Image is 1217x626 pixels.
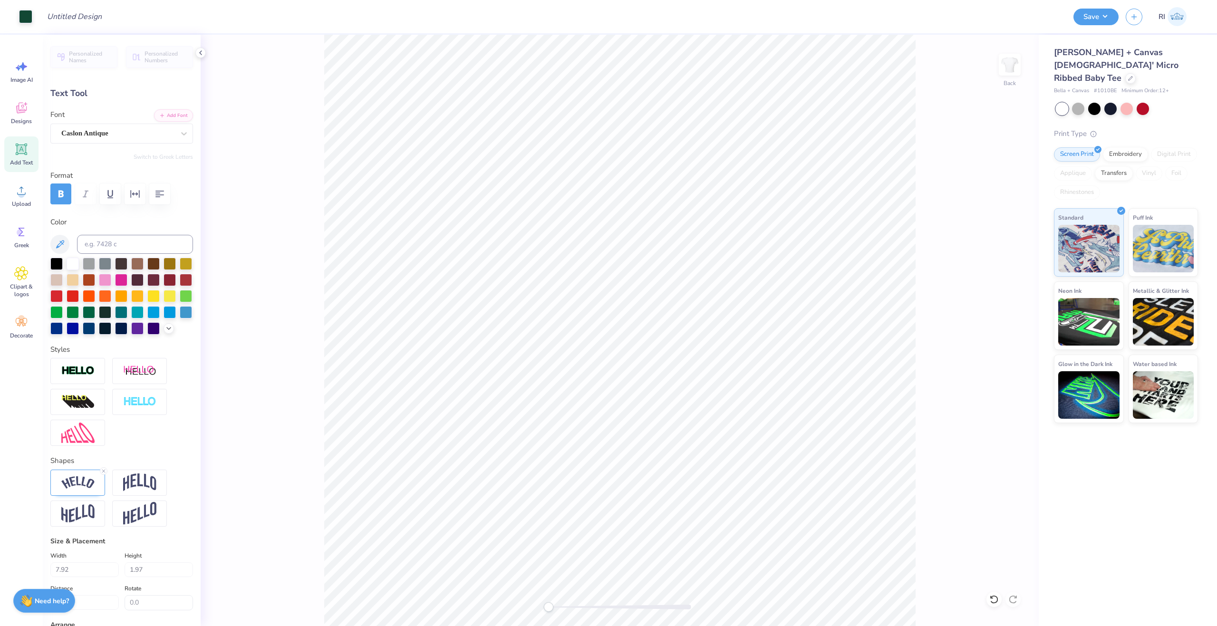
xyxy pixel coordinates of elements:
img: Arch [123,473,156,491]
img: Free Distort [61,423,95,443]
span: Designs [11,117,32,125]
div: Print Type [1054,128,1198,139]
div: Text Tool [50,87,193,100]
img: Flag [61,504,95,523]
label: Height [125,550,142,561]
span: Glow in the Dark Ink [1058,359,1112,369]
button: Add Font [154,109,193,122]
span: Water based Ink [1133,359,1177,369]
a: RI [1154,7,1191,26]
img: Rise [123,502,156,525]
span: RI [1159,11,1165,22]
label: Font [50,109,65,120]
img: Shadow [123,365,156,377]
label: Format [50,170,193,181]
img: Negative Space [123,396,156,407]
label: Distance [50,583,73,594]
label: Rotate [125,583,141,594]
img: Back [1000,55,1019,74]
div: Vinyl [1136,166,1162,181]
span: Image AI [10,76,33,84]
div: Accessibility label [544,602,553,612]
span: Minimum Order: 12 + [1121,87,1169,95]
label: Shapes [50,455,74,466]
div: Back [1004,79,1016,87]
button: Switch to Greek Letters [134,153,193,161]
span: Bella + Canvas [1054,87,1089,95]
img: Puff Ink [1133,225,1194,272]
div: Embroidery [1103,147,1148,162]
img: Arc [61,476,95,489]
span: Add Text [10,159,33,166]
img: 3D Illusion [61,395,95,410]
img: Metallic & Glitter Ink [1133,298,1194,346]
div: Applique [1054,166,1092,181]
img: Neon Ink [1058,298,1120,346]
span: Personalized Names [69,50,112,64]
button: Personalized Numbers [126,46,193,68]
span: Puff Ink [1133,212,1153,222]
span: Standard [1058,212,1083,222]
span: # 1010BE [1094,87,1117,95]
span: Neon Ink [1058,286,1082,296]
div: Transfers [1095,166,1133,181]
span: Personalized Numbers [145,50,187,64]
div: Rhinestones [1054,185,1100,200]
div: Digital Print [1151,147,1197,162]
input: e.g. 7428 c [77,235,193,254]
img: Water based Ink [1133,371,1194,419]
div: Foil [1165,166,1188,181]
img: Renz Ian Igcasenza [1168,7,1187,26]
img: Standard [1058,225,1120,272]
label: Styles [50,344,70,355]
label: Color [50,217,193,228]
span: Decorate [10,332,33,339]
span: [PERSON_NAME] + Canvas [DEMOGRAPHIC_DATA]' Micro Ribbed Baby Tee [1054,47,1178,84]
div: Screen Print [1054,147,1100,162]
div: Size & Placement [50,536,193,546]
strong: Need help? [35,597,69,606]
span: Clipart & logos [6,283,37,298]
label: Width [50,550,67,561]
span: Upload [12,200,31,208]
span: Greek [14,241,29,249]
input: Untitled Design [39,7,109,26]
span: Metallic & Glitter Ink [1133,286,1189,296]
button: Personalized Names [50,46,117,68]
img: Glow in the Dark Ink [1058,371,1120,419]
button: Save [1073,9,1119,25]
img: Stroke [61,366,95,376]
